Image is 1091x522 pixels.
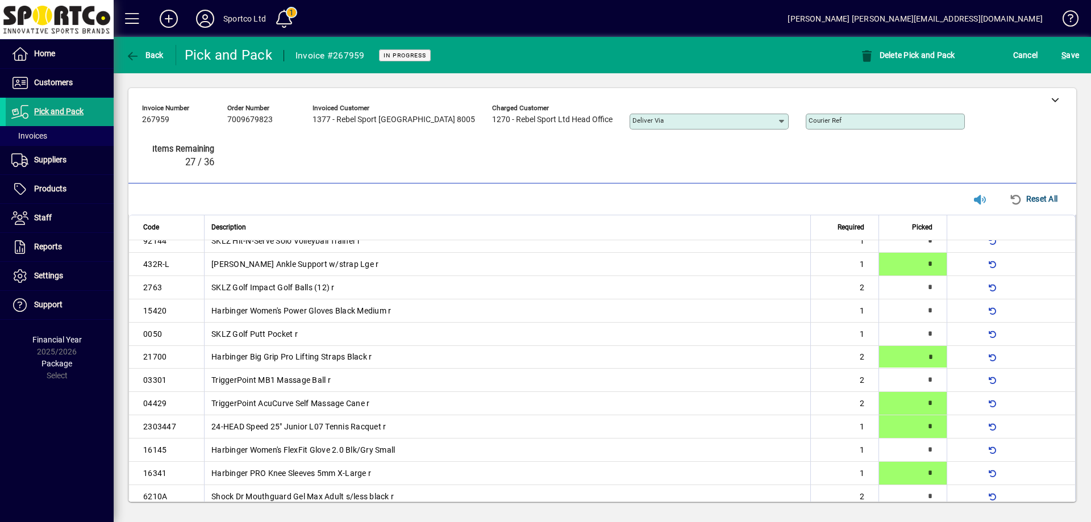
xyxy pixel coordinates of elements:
span: Description [211,221,246,233]
span: 7009679823 [227,115,273,124]
app-page-header-button: Back [114,45,176,65]
td: 2 [810,276,878,299]
td: 21700 [129,346,204,369]
td: SKLZ Golf Putt Pocket r [204,323,810,346]
td: 2763 [129,276,204,299]
button: Back [123,45,166,65]
mat-label: Deliver via [632,116,664,124]
td: 2 [810,346,878,369]
span: 1377 - Rebel Sport [GEOGRAPHIC_DATA] 8005 [313,115,475,124]
td: Harbinger Women's FlexFit Glove 2.0 Blk/Gry Small [204,439,810,462]
span: In Progress [384,52,426,59]
a: Suppliers [6,146,114,174]
td: 2303447 [129,415,204,439]
td: 15420 [129,299,204,323]
span: Required [838,221,864,233]
div: Pick and Pack [185,46,272,64]
td: 0050 [129,323,204,346]
td: [PERSON_NAME] Ankle Support w/strap Lge r [204,253,810,276]
span: Code [143,221,159,233]
a: Staff [6,204,114,232]
span: 267959 [142,115,169,124]
a: Invoices [6,126,114,145]
td: 1 [810,229,878,253]
div: Sportco Ltd [223,10,266,28]
div: Invoice #267959 [295,47,365,65]
td: 432R-L [129,253,204,276]
span: Invoices [11,131,47,140]
a: Customers [6,69,114,97]
td: 1 [810,462,878,485]
td: Harbinger Big Grip Pro Lifting Straps Black r [204,346,810,369]
a: Home [6,40,114,68]
td: 1 [810,415,878,439]
button: Reset All [1005,189,1062,209]
span: Items remaining [146,144,214,153]
span: 1270 - Rebel Sport Ltd Head Office [492,115,613,124]
td: 24-HEAD Speed 25" Junior L07 Tennis Racquet r [204,415,810,439]
div: [PERSON_NAME] [PERSON_NAME][EMAIL_ADDRESS][DOMAIN_NAME] [788,10,1043,28]
span: Delete Pick and Pack [860,51,955,60]
td: 04429 [129,392,204,415]
a: Knowledge Base [1054,2,1077,39]
a: Reports [6,233,114,261]
span: Pick and Pack [34,107,84,116]
span: Cancel [1013,46,1038,64]
span: Package [41,359,72,368]
td: 2 [810,485,878,508]
button: Delete Pick and Pack [857,45,958,65]
span: Support [34,300,63,309]
span: Home [34,49,55,58]
button: Add [151,9,187,29]
span: Settings [34,271,63,280]
td: 2 [810,369,878,392]
td: 16145 [129,439,204,462]
span: Reports [34,242,62,251]
a: Settings [6,262,114,290]
span: ave [1061,46,1079,64]
span: Staff [34,213,52,222]
span: 27 / 36 [185,157,214,168]
td: Harbinger PRO Knee Sleeves 5mm X-Large r [204,462,810,485]
td: SKLZ Hit-N-Serve Solo Volleyball Trainer r [204,229,810,253]
button: Cancel [1010,45,1041,65]
td: 2 [810,392,878,415]
td: 6210A [129,485,204,508]
span: Customers [34,78,73,87]
mat-label: Courier Ref [809,116,842,124]
a: Products [6,175,114,203]
span: Back [126,51,164,60]
span: Reset All [1009,190,1057,208]
td: 1 [810,439,878,462]
td: 03301 [129,369,204,392]
a: Support [6,291,114,319]
span: Suppliers [34,155,66,164]
td: TriggerPoint MB1 Massage Ball r [204,369,810,392]
td: 1 [810,323,878,346]
td: 1 [810,253,878,276]
td: Shock Dr Mouthguard Gel Max Adult s/less black r [204,485,810,508]
td: 1 [810,299,878,323]
button: Save [1059,45,1082,65]
td: TriggerPoint AcuCurve Self Massage Cane r [204,392,810,415]
td: SKLZ Golf Impact Golf Balls (12) r [204,276,810,299]
td: Harbinger Women's Power Gloves Black Medium r [204,299,810,323]
span: Picked [912,221,932,233]
td: 92144 [129,229,204,253]
span: Products [34,184,66,193]
button: Profile [187,9,223,29]
td: 16341 [129,462,204,485]
span: S [1061,51,1066,60]
span: Financial Year [32,335,82,344]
